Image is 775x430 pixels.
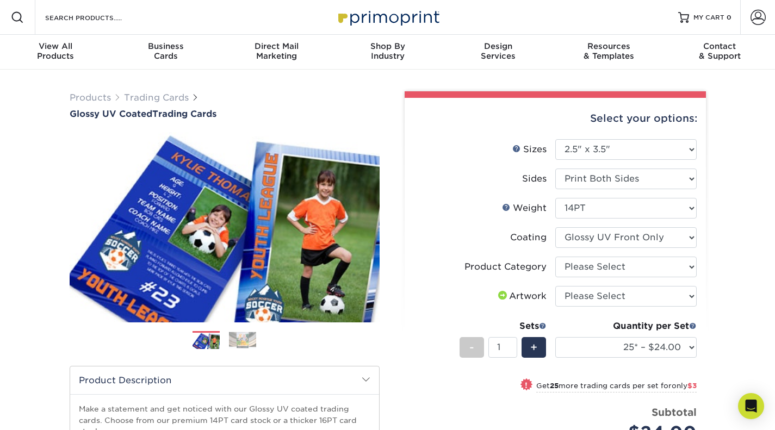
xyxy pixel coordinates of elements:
img: Trading Cards 02 [229,332,256,348]
span: Shop By [332,41,443,51]
span: only [672,382,697,390]
div: Weight [502,202,547,215]
span: + [530,339,537,356]
span: MY CART [693,13,724,22]
h2: Product Description [70,366,379,394]
div: Marketing [221,41,332,61]
a: Shop ByIndustry [332,35,443,70]
span: Resources [554,41,665,51]
span: Business [111,41,222,51]
div: Artwork [496,290,547,303]
div: Coating [510,231,547,244]
input: SEARCH PRODUCTS..... [44,11,150,24]
span: 0 [727,14,731,21]
div: Quantity per Set [555,320,697,333]
a: Products [70,92,111,103]
strong: Subtotal [652,406,697,418]
a: Glossy UV CoatedTrading Cards [70,109,380,119]
a: BusinessCards [111,35,222,70]
a: Contact& Support [664,35,775,70]
div: & Templates [554,41,665,61]
span: Contact [664,41,775,51]
div: Sides [522,172,547,185]
img: Trading Cards 01 [193,332,220,351]
div: Sizes [512,143,547,156]
span: - [469,339,474,356]
div: Industry [332,41,443,61]
span: Glossy UV Coated [70,109,152,119]
div: & Support [664,41,775,61]
div: Open Intercom Messenger [738,393,764,419]
div: Select your options: [413,98,697,139]
img: Glossy UV Coated 01 [70,120,380,334]
div: Cards [111,41,222,61]
div: Sets [460,320,547,333]
strong: 25 [550,382,559,390]
a: DesignServices [443,35,554,70]
span: Design [443,41,554,51]
span: Direct Mail [221,41,332,51]
a: Resources& Templates [554,35,665,70]
small: Get more trading cards per set for [536,382,697,392]
div: Product Category [464,260,547,273]
span: $3 [687,382,697,390]
h1: Trading Cards [70,109,380,119]
a: Direct MailMarketing [221,35,332,70]
a: Trading Cards [124,92,189,103]
div: Services [443,41,554,61]
img: Primoprint [333,5,442,29]
span: ! [525,379,528,391]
